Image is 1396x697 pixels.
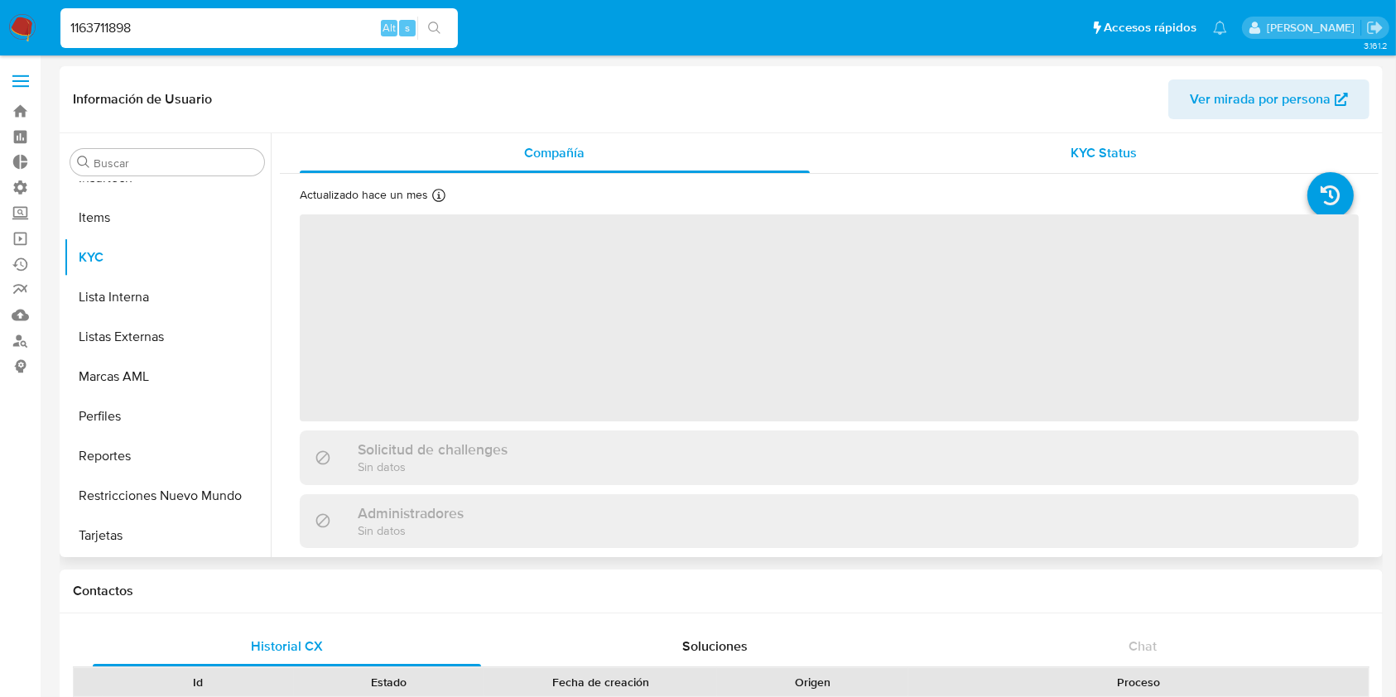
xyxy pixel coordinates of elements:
span: ‌ [300,214,1359,421]
p: Sin datos [358,459,508,474]
span: Ver mirada por persona [1190,79,1331,119]
h3: Administradores [358,504,464,522]
button: Reportes [64,436,271,476]
div: Fecha de creación [496,674,705,690]
h1: Contactos [73,583,1370,599]
a: Salir [1366,19,1384,36]
span: KYC Status [1071,143,1137,162]
button: Buscar [77,156,90,169]
span: Accesos rápidos [1104,19,1196,36]
button: Marcas AML [64,357,271,397]
p: Actualizado hace un mes [300,187,428,203]
button: Items [64,198,271,238]
a: Notificaciones [1213,21,1227,35]
span: Soluciones [682,637,748,656]
h1: Información de Usuario [73,91,212,108]
span: Chat [1129,637,1157,656]
div: Id [114,674,282,690]
div: Estado [306,674,474,690]
div: AdministradoresSin datos [300,494,1359,548]
button: Listas Externas [64,317,271,357]
div: Solicitud de challengesSin datos [300,430,1359,484]
div: Proceso [920,674,1357,690]
p: agustin.duran@mercadolibre.com [1267,20,1360,36]
h3: Solicitud de challenges [358,440,508,459]
button: search-icon [417,17,451,40]
button: KYC [64,238,271,277]
input: Buscar [94,156,258,171]
button: Ver mirada por persona [1168,79,1370,119]
div: Origen [729,674,897,690]
span: Historial CX [251,637,323,656]
p: Sin datos [358,522,464,538]
button: Tarjetas [64,516,271,555]
button: Restricciones Nuevo Mundo [64,476,271,516]
span: Alt [383,20,396,36]
span: Compañía [524,143,585,162]
button: Lista Interna [64,277,271,317]
span: s [405,20,410,36]
button: Perfiles [64,397,271,436]
input: Buscar usuario o caso... [60,17,458,39]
